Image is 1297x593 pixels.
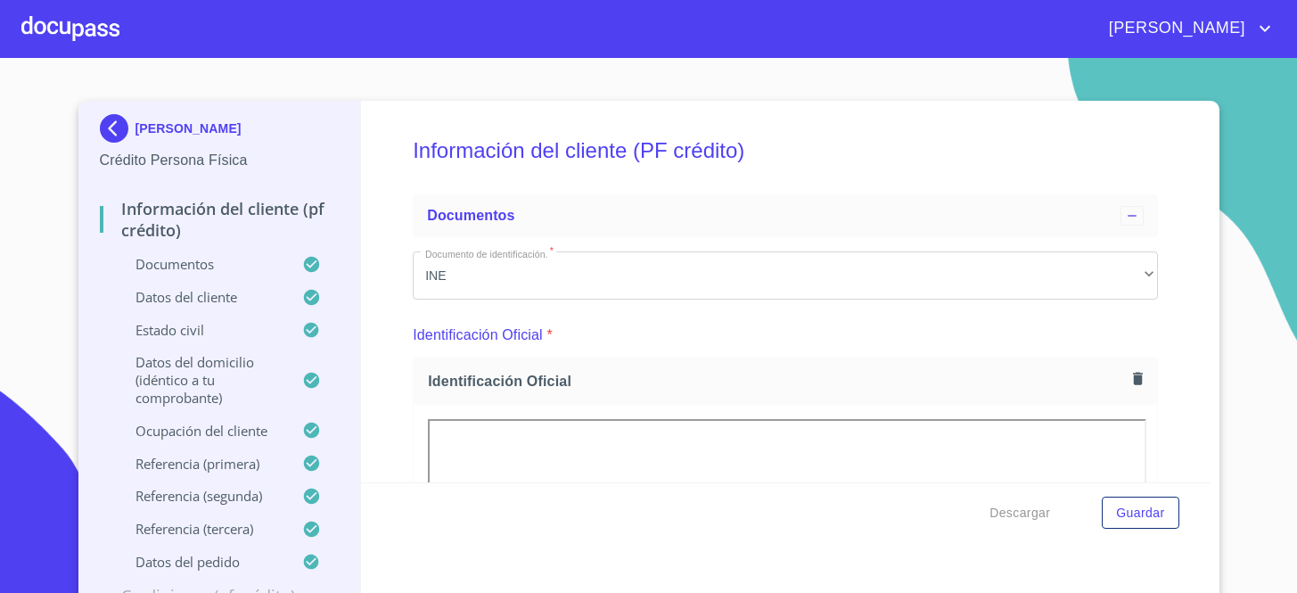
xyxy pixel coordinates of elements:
p: Datos del cliente [100,288,303,306]
p: Estado Civil [100,321,303,339]
span: Descargar [989,502,1050,524]
button: account of current user [1096,14,1276,43]
p: Datos del pedido [100,553,303,571]
p: Referencia (segunda) [100,487,303,505]
span: Identificación Oficial [428,372,1126,391]
p: Referencia (primera) [100,455,303,473]
span: [PERSON_NAME] [1096,14,1254,43]
div: INE [413,251,1158,300]
p: [PERSON_NAME] [135,121,242,136]
div: Documentos [413,194,1158,237]
p: Crédito Persona Física [100,150,340,171]
button: Descargar [982,497,1057,530]
span: Documentos [427,208,514,223]
p: Referencia (tercera) [100,520,303,538]
span: Guardar [1116,502,1164,524]
img: Docupass spot blue [100,114,135,143]
p: Documentos [100,255,303,273]
div: [PERSON_NAME] [100,114,340,150]
p: Datos del domicilio (idéntico a tu comprobante) [100,353,303,407]
p: Información del cliente (PF crédito) [100,198,340,241]
p: Identificación Oficial [413,325,543,346]
h5: Información del cliente (PF crédito) [413,114,1158,187]
p: Ocupación del Cliente [100,422,303,440]
button: Guardar [1102,497,1178,530]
